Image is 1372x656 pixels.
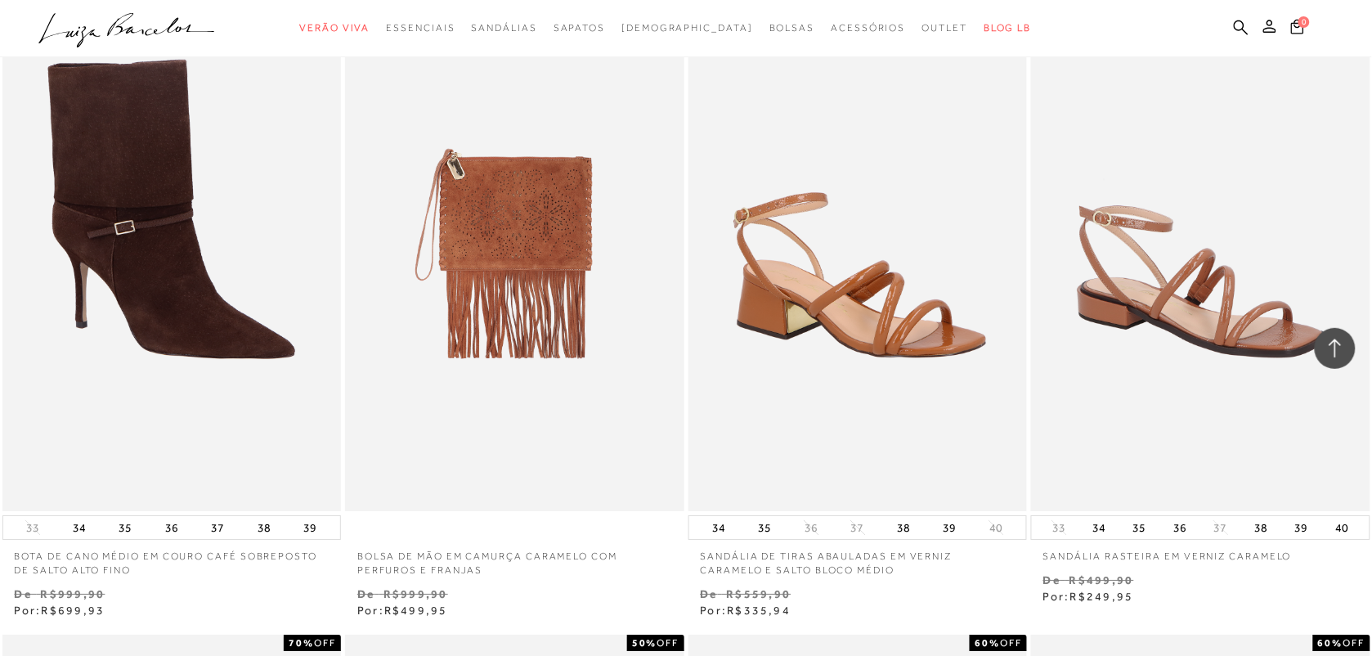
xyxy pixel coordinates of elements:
[21,520,44,536] button: 33
[1169,516,1192,539] button: 36
[386,22,455,34] span: Essenciais
[289,637,314,649] strong: 70%
[939,516,962,539] button: 39
[727,604,791,617] span: R$335,94
[975,637,1000,649] strong: 60%
[832,22,906,34] span: Acessórios
[554,13,605,43] a: categoryNavScreenReaderText
[2,540,342,577] a: BOTA DE CANO MÉDIO EM COURO CAFÉ SOBREPOSTO DE SALTO ALTO FINO
[657,637,679,649] span: OFF
[345,540,684,577] a: BOLSA DE MÃO EM CAMURÇA CARAMELO COM PERFUROS E FRANJAS
[299,13,370,43] a: categoryNavScreenReaderText
[690,5,1026,509] a: SANDÁLIA DE TIRAS ABAULADAS EM VERNIZ CARAMELO E SALTO BLOCO MÉDIO SANDÁLIA DE TIRAS ABAULADAS EM...
[1069,573,1134,586] small: R$499,90
[1070,590,1134,603] span: R$249,95
[621,22,753,34] span: [DEMOGRAPHIC_DATA]
[1031,540,1370,564] a: SANDÁLIA RASTEIRA EM VERNIZ CARAMELO
[206,516,229,539] button: 37
[357,587,374,600] small: De
[1290,516,1313,539] button: 39
[621,13,753,43] a: noSubCategoriesText
[15,604,105,617] span: Por:
[922,13,968,43] a: categoryNavScreenReaderText
[347,5,683,509] a: BOLSA DE MÃO EM CAMURÇA CARAMELO COM PERFUROS E FRANJAS BOLSA DE MÃO EM CAMURÇA CARAMELO COM PERF...
[701,604,791,617] span: Por:
[1298,16,1310,28] span: 0
[1088,516,1111,539] button: 34
[846,520,869,536] button: 37
[690,5,1026,509] img: SANDÁLIA DE TIRAS ABAULADAS EM VERNIZ CARAMELO E SALTO BLOCO MÉDIO
[1000,637,1022,649] span: OFF
[357,604,448,617] span: Por:
[253,516,276,539] button: 38
[701,587,718,600] small: De
[160,516,183,539] button: 36
[1343,637,1365,649] span: OFF
[1043,590,1134,603] span: Por:
[1318,637,1343,649] strong: 60%
[4,5,340,509] a: BOTA DE CANO MÉDIO EM COURO CAFÉ SOBREPOSTO DE SALTO ALTO FINO BOTA DE CANO MÉDIO EM COURO CAFÉ S...
[1033,5,1369,509] img: SANDÁLIA RASTEIRA EM VERNIZ CARAMELO
[472,22,537,34] span: Sandálias
[68,516,91,539] button: 34
[922,22,968,34] span: Outlet
[1249,516,1272,539] button: 38
[386,13,455,43] a: categoryNavScreenReaderText
[1330,516,1353,539] button: 40
[892,516,915,539] button: 38
[754,516,777,539] button: 35
[384,604,448,617] span: R$499,95
[4,5,340,509] img: BOTA DE CANO MÉDIO EM COURO CAFÉ SOBREPOSTO DE SALTO ALTO FINO
[40,587,105,600] small: R$999,90
[769,13,815,43] a: categoryNavScreenReaderText
[298,516,321,539] button: 39
[800,520,823,536] button: 36
[314,637,336,649] span: OFF
[554,22,605,34] span: Sapatos
[984,22,1031,34] span: BLOG LB
[1047,520,1070,536] button: 33
[769,22,815,34] span: Bolsas
[1043,573,1060,586] small: De
[632,637,657,649] strong: 50%
[15,587,32,600] small: De
[41,604,105,617] span: R$699,93
[347,5,683,509] img: BOLSA DE MÃO EM CAMURÇA CARAMELO COM PERFUROS E FRANJAS
[383,587,448,600] small: R$999,90
[707,516,730,539] button: 34
[1209,520,1232,536] button: 37
[1033,5,1369,509] a: SANDÁLIA RASTEIRA EM VERNIZ CARAMELO SANDÁLIA RASTEIRA EM VERNIZ CARAMELO
[726,587,791,600] small: R$559,90
[984,13,1031,43] a: BLOG LB
[832,13,906,43] a: categoryNavScreenReaderText
[1286,18,1309,40] button: 0
[984,520,1007,536] button: 40
[1128,516,1151,539] button: 35
[688,540,1028,577] a: SANDÁLIA DE TIRAS ABAULADAS EM VERNIZ CARAMELO E SALTO BLOCO MÉDIO
[472,13,537,43] a: categoryNavScreenReaderText
[114,516,137,539] button: 35
[299,22,370,34] span: Verão Viva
